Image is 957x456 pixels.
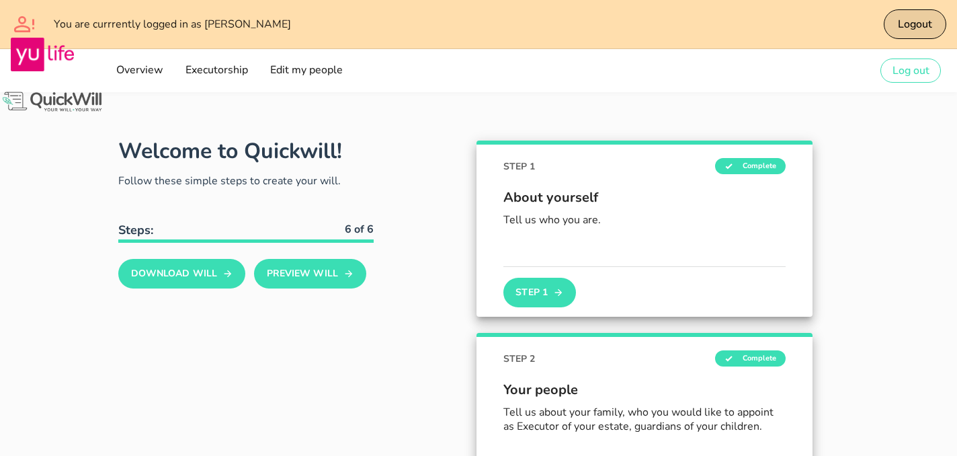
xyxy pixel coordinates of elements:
button: Log out [880,59,941,83]
p: Tell us who you are. [503,213,786,227]
span: Your people [503,380,786,400]
a: Executorship [181,57,252,84]
span: About yourself [503,188,786,208]
img: YuLife logo [11,38,74,71]
div: You are currrently logged in as [PERSON_NAME] [54,17,554,31]
span: Complete [715,158,786,174]
span: Edit my people [269,63,343,77]
a: Overview [111,57,167,84]
button: Step 1 [503,278,576,307]
button: Download Will [118,259,245,289]
span: Overview [115,63,163,77]
b: 6 of 6 [345,222,374,237]
span: Log out [892,63,929,78]
p: Follow these simple steps to create your will. [118,173,374,189]
span: Executorship [185,63,248,77]
span: Logout [897,17,932,32]
button: Logout [884,9,947,39]
h1: Welcome to Quickwill! [118,137,342,165]
p: Tell us about your family, who you would like to appoint as Executor of your estate, guardians of... [503,406,786,434]
a: Edit my people [265,57,347,84]
button: Preview Will [254,259,366,289]
span: STEP 1 [503,159,535,174]
span: STEP 2 [503,352,535,366]
b: Steps: [118,222,153,238]
span: Complete [715,350,786,367]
